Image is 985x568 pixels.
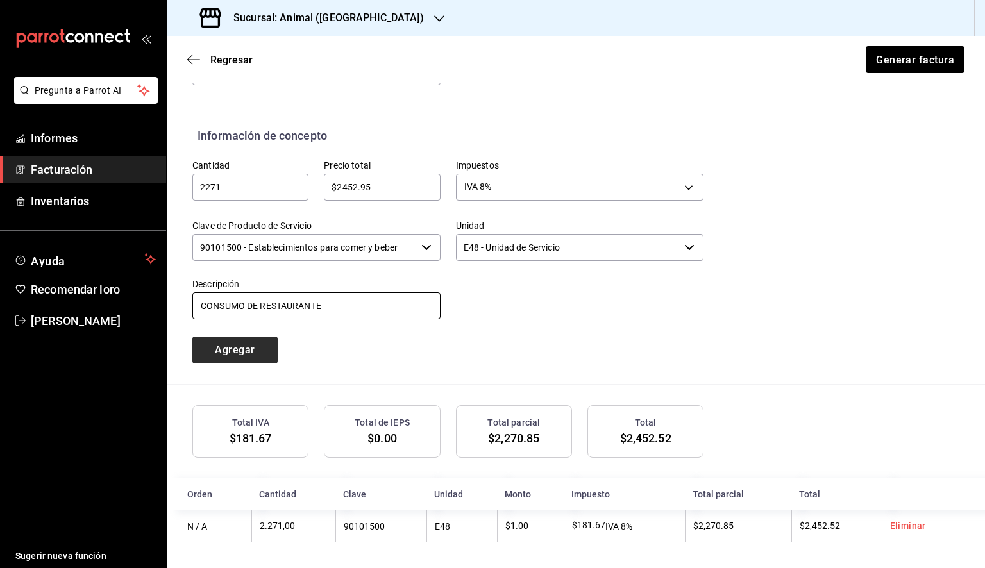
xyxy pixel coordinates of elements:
font: Clave de Producto de Servicio [192,220,312,230]
font: $2,452.52 [800,521,840,531]
font: Unidad [456,220,485,230]
font: Orden [187,489,212,499]
font: Precio total [324,160,371,170]
font: Unidad [434,489,463,499]
font: 90101500 [344,521,385,531]
font: Total IVA [232,417,269,428]
button: Regresar [187,54,253,66]
font: Cantidad [259,489,296,499]
font: $1.00 [505,521,528,531]
font: Eliminar [890,521,926,531]
font: Total parcial [487,417,540,428]
input: Elige una opción [456,234,680,261]
font: [PERSON_NAME] [31,314,121,328]
input: $0.00 [324,180,440,195]
a: Pregunta a Parrot AI [9,93,158,106]
font: Total [799,489,820,499]
button: Agregar [192,337,278,363]
font: N / A [187,521,207,531]
font: Información de concepto [198,129,327,142]
font: Recomendar loro [31,283,120,296]
font: Regresar [210,54,253,66]
font: Descripción [192,278,239,288]
font: Cantidad [192,160,230,170]
font: Impuestos [456,160,499,170]
font: Pregunta a Parrot AI [35,85,122,96]
font: Total de IEPS [355,417,410,428]
font: Sucursal: Animal ([GEOGRAPHIC_DATA]) [233,12,424,24]
font: $2,270.85 [488,431,539,445]
button: abrir_cajón_menú [141,33,151,44]
button: Pregunta a Parrot AI [14,77,158,104]
font: Monto [505,489,531,499]
font: Generar factura [876,53,954,65]
font: E48 [435,521,450,531]
font: 2.271,00 [260,521,295,531]
input: 250 caracteres [192,292,441,319]
input: Elige una opción [192,234,416,261]
font: $181.67 [230,431,272,445]
font: $0.00 [367,431,397,445]
button: Generar factura [866,46,964,73]
font: IVA 8% [464,181,492,192]
font: Ayuda [31,255,65,268]
font: Impuesto [571,489,610,499]
font: IVA 8% [605,521,632,531]
font: $181.67 [572,520,605,530]
font: Facturación [31,163,92,176]
font: Agregar [215,344,255,356]
font: $2,452.52 [620,431,671,445]
font: $2,270.85 [693,521,734,531]
font: Total [635,417,657,428]
font: Total parcial [693,489,744,499]
font: Sugerir nueva función [15,551,106,561]
font: Inventarios [31,194,89,208]
font: Clave [343,489,366,499]
font: Informes [31,131,78,145]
